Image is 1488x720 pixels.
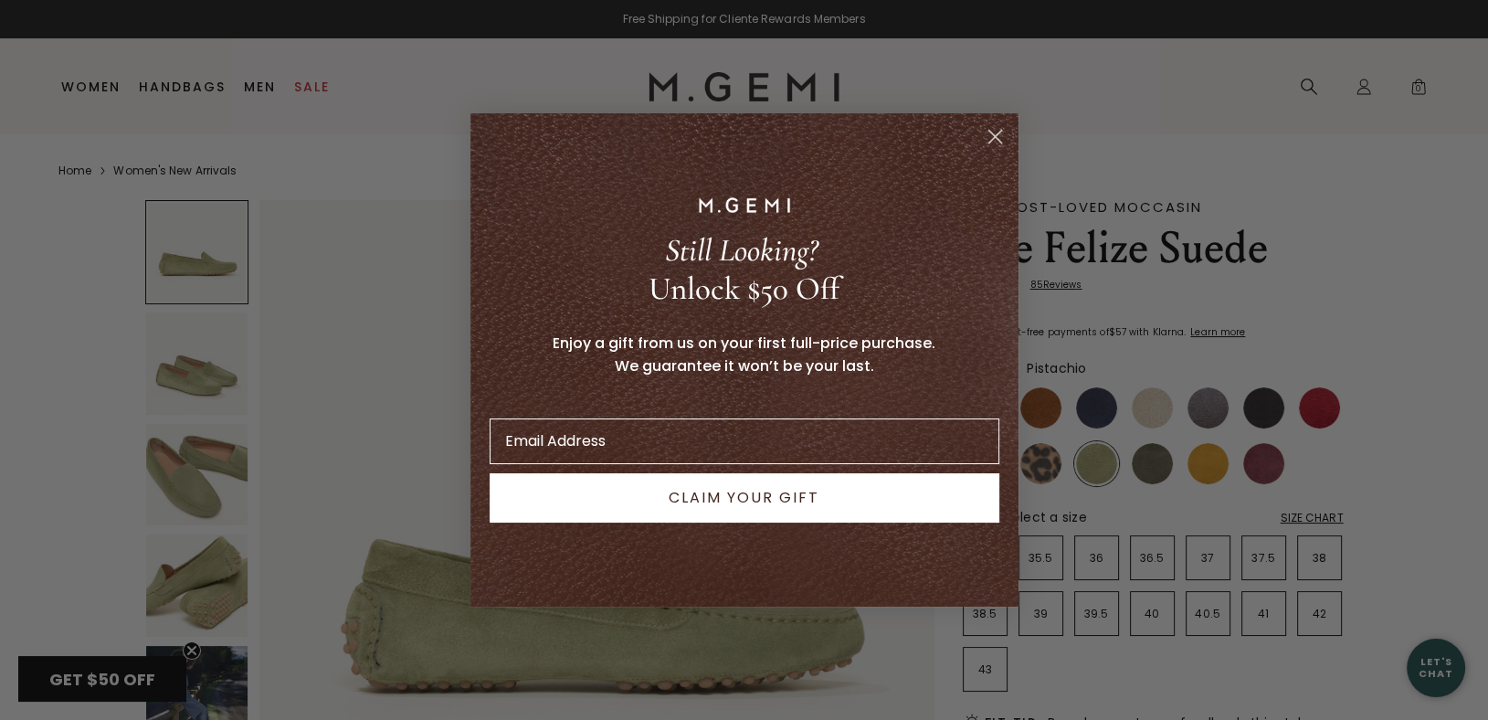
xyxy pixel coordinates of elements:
img: M.GEMI [699,197,790,212]
span: Enjoy a gift from us on your first full-price purchase. We guarantee it won’t be your last. [553,333,935,376]
span: Unlock $50 Off [649,270,839,308]
button: Close dialog [979,121,1011,153]
input: Email Address [490,418,999,464]
button: CLAIM YOUR GIFT [490,473,999,523]
span: Still Looking? [665,231,818,270]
